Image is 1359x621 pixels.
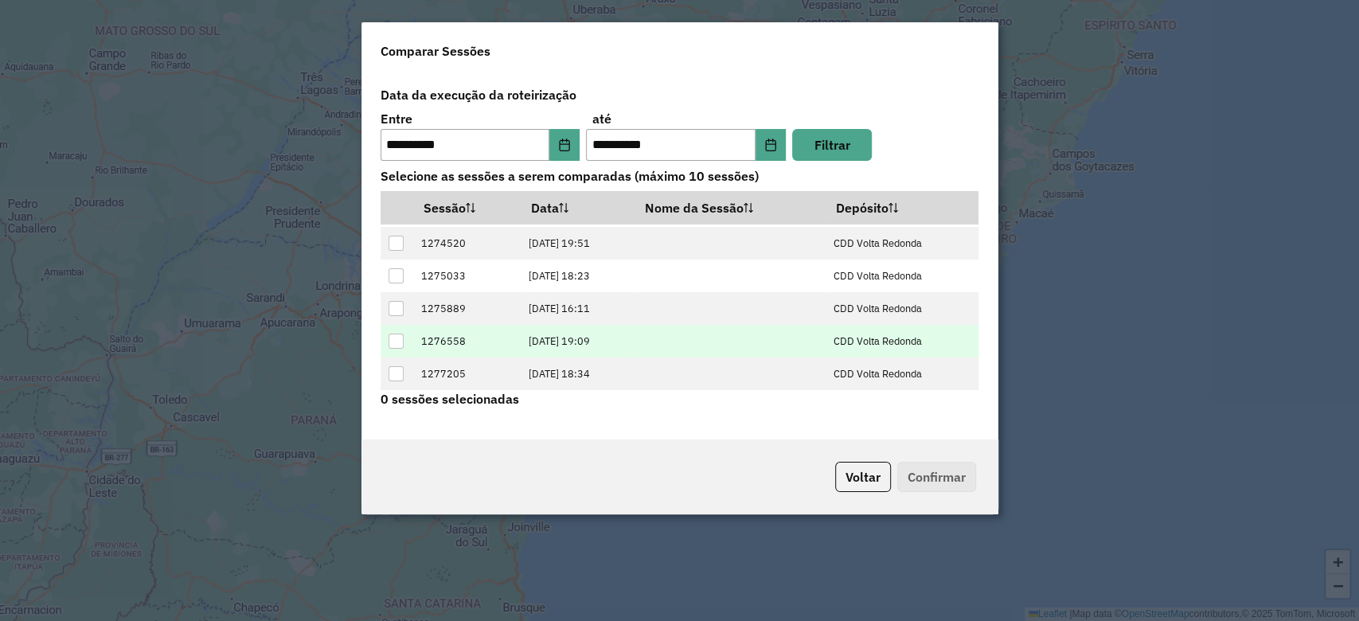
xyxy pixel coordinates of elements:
[520,227,634,260] td: [DATE] 19:51
[412,292,520,325] td: 1275889
[520,357,634,390] td: [DATE] 18:34
[412,325,520,357] td: 1276558
[825,292,978,325] td: CDD Volta Redonda
[825,357,978,390] td: CDD Volta Redonda
[381,109,412,128] label: Entre
[381,41,490,61] h4: Comparar Sessões
[371,161,989,191] label: Selecione as sessões a serem comparadas (máximo 10 sessões)
[371,80,989,110] label: Data da execução da roteirização
[825,325,978,357] td: CDD Volta Redonda
[381,389,519,408] label: 0 sessões selecionadas
[825,227,978,260] td: CDD Volta Redonda
[825,260,978,292] td: CDD Volta Redonda
[756,129,786,161] button: Choose Date
[592,109,611,128] label: até
[825,191,978,225] th: Depósito
[792,129,872,161] button: Filtrar
[412,357,520,390] td: 1277205
[412,191,520,225] th: Sessão
[520,325,634,357] td: [DATE] 19:09
[835,462,891,492] button: Voltar
[412,260,520,292] td: 1275033
[412,227,520,260] td: 1274520
[520,260,634,292] td: [DATE] 18:23
[635,191,825,225] th: Nome da Sessão
[549,129,580,161] button: Choose Date
[520,191,634,225] th: Data
[520,292,634,325] td: [DATE] 16:11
